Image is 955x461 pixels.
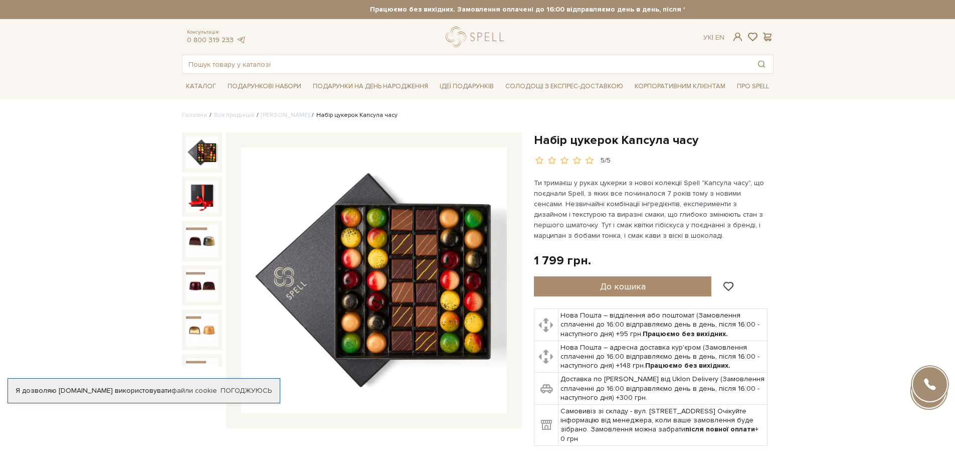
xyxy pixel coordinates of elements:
[534,276,712,296] button: До кошика
[182,79,220,94] span: Каталог
[186,314,218,346] img: Набір цукерок Капсула часу
[309,79,432,94] span: Подарунки на День народження
[182,55,750,73] input: Пошук товару у каталозі
[733,79,773,94] span: Про Spell
[436,79,498,94] span: Ідеї подарунків
[558,405,768,446] td: Самовивіз зі складу - вул. [STREET_ADDRESS] Очікуйте інформацію від менеджера, коли ваше замовлен...
[186,136,218,169] img: Набір цукерок Капсула часу
[186,181,218,213] img: Набір цукерок Капсула часу
[8,386,280,395] div: Я дозволяю [DOMAIN_NAME] використовувати
[221,386,272,395] a: Погоджуюсь
[186,358,218,390] img: Набір цукерок Капсула часу
[171,386,217,395] a: файли cookie
[631,78,729,95] a: Корпоративним клієнтам
[643,330,728,338] b: Працюємо без вихідних.
[601,156,611,166] div: 5/5
[534,178,769,241] p: Ти тримаєш у руках цукерки з нової колекції Spell "Капсула часу", що поєднали Spell, з яких все п...
[241,147,507,413] img: Набір цукерок Капсула часу
[712,33,713,42] span: |
[224,79,305,94] span: Подарункові набори
[534,132,774,148] h1: Набір цукерок Капсула часу
[703,33,724,42] div: Ук
[214,111,254,119] a: Вся продукція
[750,55,773,73] button: Пошук товару у каталозі
[182,111,207,119] a: Головна
[271,5,862,14] strong: Працюємо без вихідних. Замовлення оплачені до 16:00 відправляємо день в день, після 16:00 - насту...
[501,78,627,95] a: Солодощі з експрес-доставкою
[645,361,730,370] b: Працюємо без вихідних.
[187,36,234,44] a: 0 800 319 233
[309,111,398,120] li: Набір цукерок Капсула часу
[685,425,755,433] b: після повної оплати
[261,111,309,119] a: [PERSON_NAME]
[534,253,591,268] div: 1 799 грн.
[187,29,246,36] span: Консультація:
[558,309,768,341] td: Нова Пошта – відділення або поштомат (Замовлення сплаченні до 16:00 відправляємо день в день, піс...
[715,33,724,42] a: En
[186,269,218,301] img: Набір цукерок Капсула часу
[446,27,508,47] a: logo
[558,341,768,373] td: Нова Пошта – адресна доставка кур'єром (Замовлення сплаченні до 16:00 відправляємо день в день, п...
[600,281,646,292] span: До кошика
[186,225,218,257] img: Набір цукерок Капсула часу
[558,373,768,405] td: Доставка по [PERSON_NAME] від Uklon Delivery (Замовлення сплаченні до 16:00 відправляємо день в д...
[236,36,246,44] a: telegram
